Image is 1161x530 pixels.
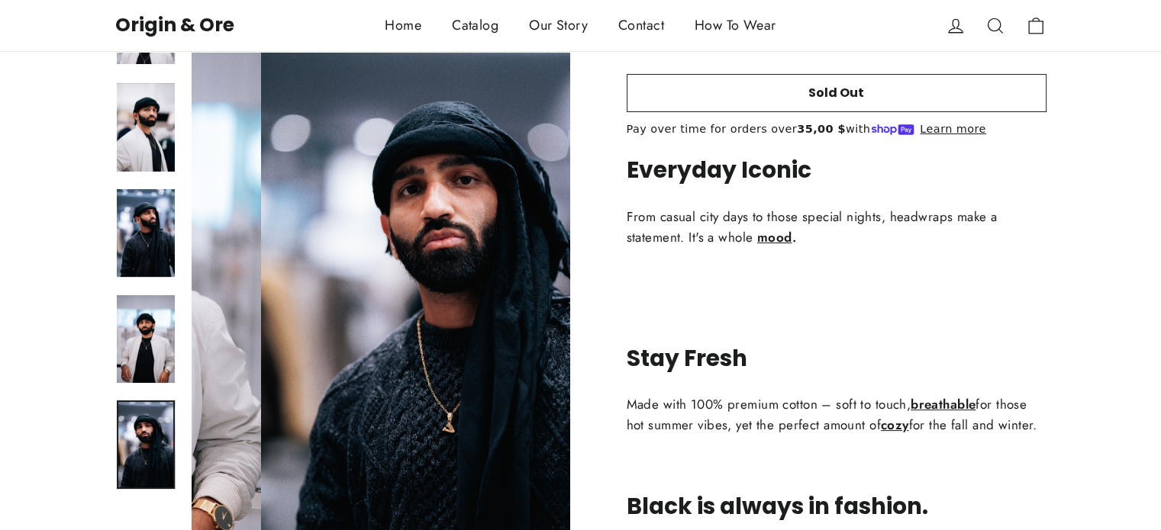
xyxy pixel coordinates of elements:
strong: Black is always in fashion [627,490,922,522]
span: Sold Out [808,84,864,101]
strong: Stay Fresh [627,342,747,374]
a: How To Wear [679,7,792,44]
a: Catalog [437,7,514,44]
img: The Noir Shemagh [117,295,175,383]
strong: breathable [911,395,976,413]
span: mood [757,228,792,246]
img: The Noir Shemagh [117,189,175,277]
a: The Noir Shemagh [117,400,175,489]
img: The Noir Shemagh [117,83,175,172]
p: From casual city days to those special nights, headwraps make a statement. It's a whole [627,207,1047,248]
a: Origin & Ore [115,11,234,38]
h2: . [627,493,1047,520]
a: Contact [603,7,679,44]
button: Sold Out [627,74,1047,112]
strong: cozy [881,416,909,434]
div: Primary [268,4,894,47]
strong: Everyday Iconic [627,154,811,185]
strong: . [753,228,796,246]
a: The Noir Shemagh [117,189,175,276]
a: Our Story [514,7,603,44]
p: Made with 100% premium cotton – soft to touch, for those hot summer vibes, yet the perfect amount... [627,394,1047,435]
a: Home [369,7,437,44]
